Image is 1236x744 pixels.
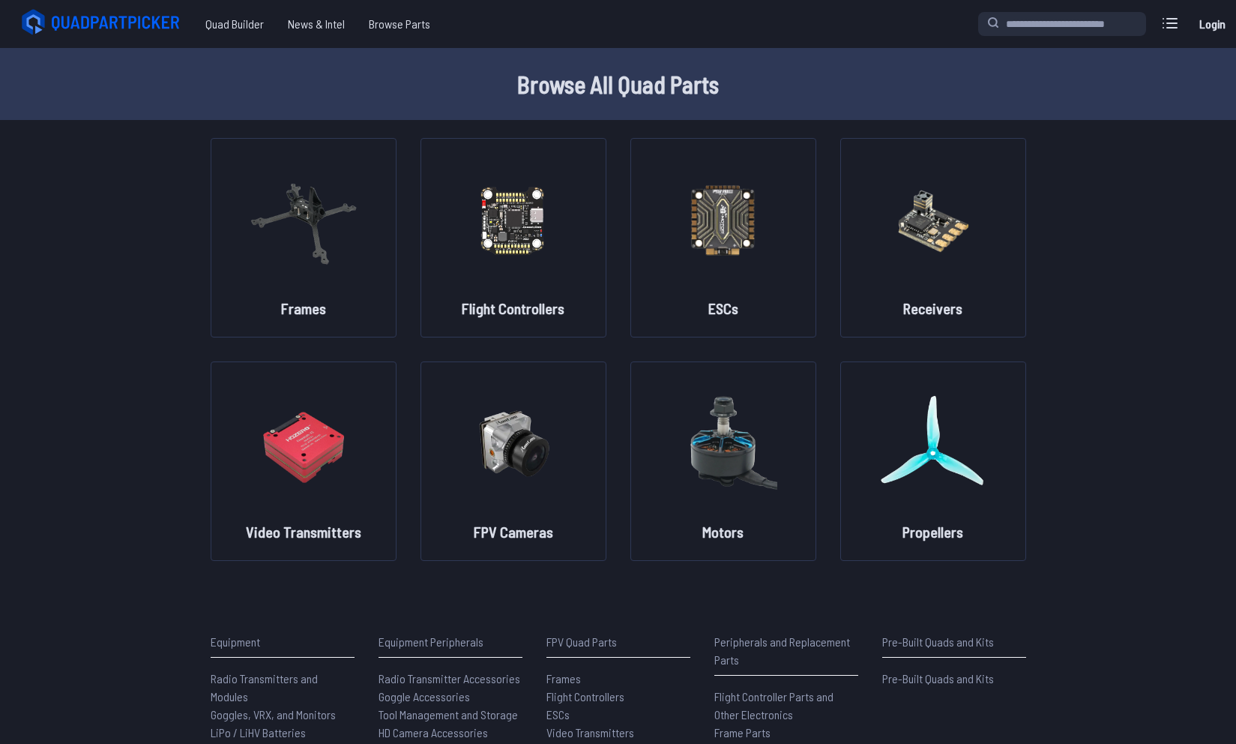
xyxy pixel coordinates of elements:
span: LiPo / LiHV Batteries [211,725,306,739]
span: Pre-Built Quads and Kits [882,671,994,685]
a: Login [1194,9,1230,39]
span: Radio Transmitters and Modules [211,671,318,703]
span: Goggles, VRX, and Monitors [211,707,336,721]
a: image of categoryFlight Controllers [420,138,606,337]
h2: Receivers [903,298,962,319]
a: image of categoryReceivers [840,138,1026,337]
h1: Browse All Quad Parts [139,66,1098,102]
a: image of categoryESCs [630,138,816,337]
a: Flight Controller Parts and Other Electronics [714,688,858,724]
img: image of category [879,154,987,286]
a: LiPo / LiHV Batteries [211,724,355,742]
span: Frames [546,671,581,685]
p: Peripherals and Replacement Parts [714,633,858,669]
a: Frame Parts [714,724,858,742]
h2: Flight Controllers [462,298,564,319]
img: image of category [250,377,358,509]
h2: ESCs [708,298,738,319]
a: Pre-Built Quads and Kits [882,670,1026,688]
a: Frames [546,670,690,688]
img: image of category [669,154,777,286]
a: image of categoryFPV Cameras [420,361,606,561]
h2: Video Transmitters [246,521,361,542]
a: Radio Transmitters and Modules [211,670,355,706]
a: image of categoryFrames [211,138,397,337]
a: HD Camera Accessories [379,724,522,742]
span: Radio Transmitter Accessories [379,671,520,685]
a: Flight Controllers [546,688,690,706]
a: ESCs [546,706,690,724]
span: ESCs [546,707,570,721]
a: Radio Transmitter Accessories [379,670,522,688]
h2: FPV Cameras [474,521,553,542]
h2: Propellers [902,521,963,542]
a: image of categoryMotors [630,361,816,561]
span: Goggle Accessories [379,689,470,703]
a: Goggle Accessories [379,688,522,706]
img: image of category [459,154,567,286]
img: image of category [879,377,987,509]
p: Equipment Peripherals [379,633,522,651]
p: FPV Quad Parts [546,633,690,651]
span: Frame Parts [714,725,771,739]
h2: Motors [702,521,744,542]
a: Quad Builder [193,9,276,39]
p: Pre-Built Quads and Kits [882,633,1026,651]
img: image of category [669,377,777,509]
a: Video Transmitters [546,724,690,742]
a: image of categoryVideo Transmitters [211,361,397,561]
img: image of category [250,154,358,286]
a: Goggles, VRX, and Monitors [211,706,355,724]
span: Video Transmitters [546,725,634,739]
span: Flight Controllers [546,689,624,703]
span: Flight Controller Parts and Other Electronics [714,689,833,721]
a: Browse Parts [357,9,442,39]
a: Tool Management and Storage [379,706,522,724]
span: Tool Management and Storage [379,707,518,721]
a: image of categoryPropellers [840,361,1026,561]
img: image of category [459,377,567,509]
p: Equipment [211,633,355,651]
span: HD Camera Accessories [379,725,488,739]
a: News & Intel [276,9,357,39]
h2: Frames [281,298,326,319]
